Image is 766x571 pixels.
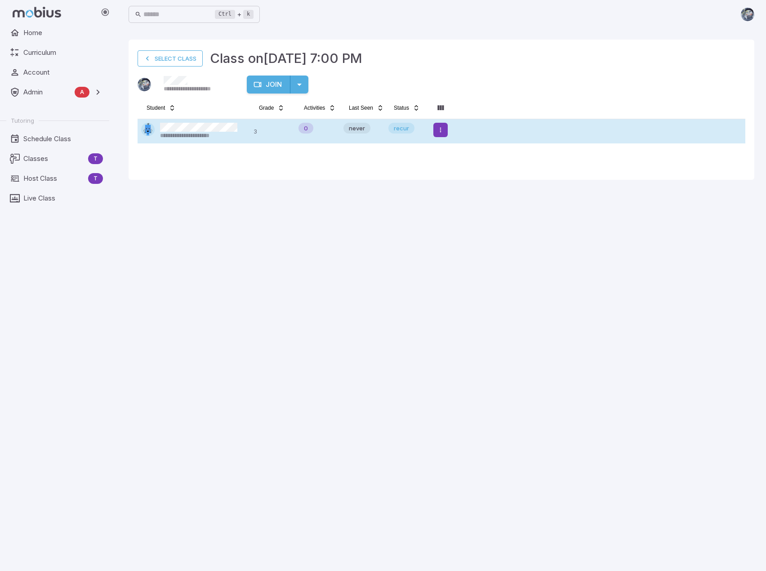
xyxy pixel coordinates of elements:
[210,49,362,68] h3: Class on [DATE] 7:00 PM
[343,124,370,133] span: never
[141,123,155,136] img: rectangle.svg
[298,124,313,133] span: 0
[138,50,203,67] a: Select Class
[23,174,85,183] span: Host Class
[247,76,290,94] button: Join
[23,134,103,144] span: Schedule Class
[141,101,181,115] button: Student
[23,48,103,58] span: Curriculum
[343,101,389,115] button: Last Seen
[254,123,291,140] p: 3
[349,104,373,112] span: Last Seen
[23,87,71,97] span: Admin
[298,101,341,115] button: Activities
[23,193,103,203] span: Live Class
[304,104,325,112] span: Activities
[147,104,165,112] span: Student
[388,101,425,115] button: Status
[23,154,85,164] span: Classes
[394,104,409,112] span: Status
[88,154,103,163] span: T
[259,104,274,112] span: Grade
[243,10,254,19] kbd: k
[741,8,754,21] img: andrew.jpg
[11,116,34,125] span: Tutoring
[215,10,235,19] kbd: Ctrl
[254,101,290,115] button: Grade
[298,123,313,134] div: New Student
[88,174,103,183] span: T
[433,101,448,115] button: Column visibility
[23,28,103,38] span: Home
[138,78,151,91] img: andrew.jpg
[23,67,103,77] span: Account
[388,124,414,133] span: recur
[75,88,89,97] span: A
[215,9,254,20] div: +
